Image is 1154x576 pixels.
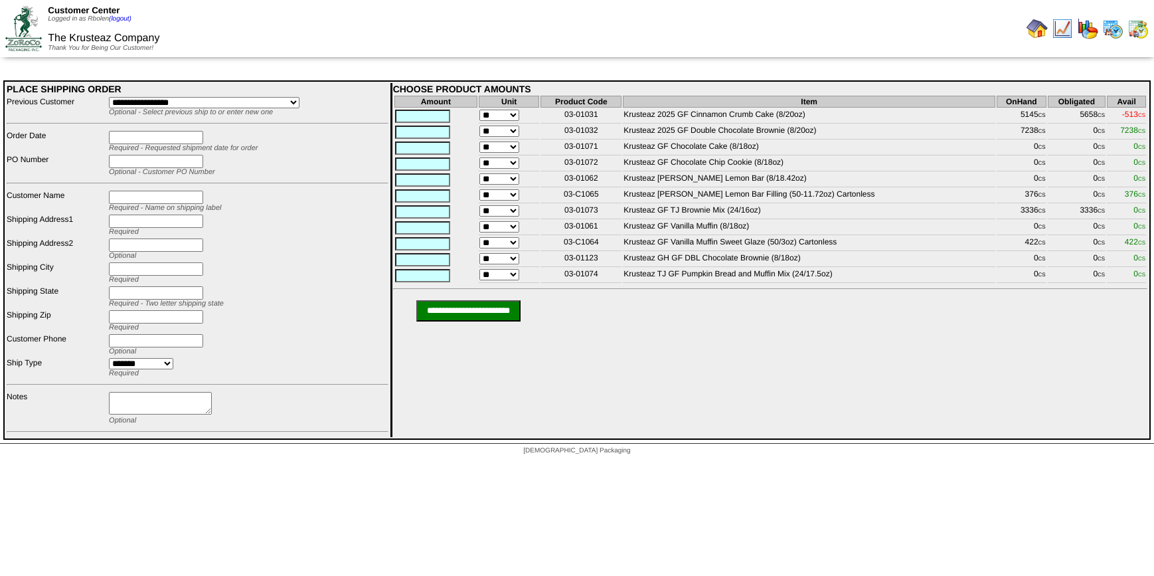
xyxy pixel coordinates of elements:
[623,252,995,267] td: Krusteaz GH GF DBL Chocolate Brownie (8/18oz)
[1107,96,1146,108] th: Avail
[1122,110,1145,119] span: -513
[1138,192,1145,198] span: CS
[1133,157,1145,167] span: 0
[997,237,1046,251] td: 422
[6,262,107,284] td: Shipping City
[5,6,42,50] img: ZoRoCo_Logo(Green%26Foil)%20jpg.webp
[1038,192,1046,198] span: CS
[1138,208,1145,214] span: CS
[623,268,995,283] td: Krusteaz TJ GF Pumpkin Bread and Muffin Mix (24/17.5oz)
[1138,176,1145,182] span: CS
[623,205,995,219] td: Krusteaz GF TJ Brownie Mix (24/16oz)
[6,391,107,425] td: Notes
[48,15,131,23] span: Logged in as Rbolen
[1048,205,1106,219] td: 3336
[6,310,107,332] td: Shipping Zip
[523,447,630,454] span: [DEMOGRAPHIC_DATA] Packaging
[1138,224,1145,230] span: CS
[1133,173,1145,183] span: 0
[1048,125,1106,140] td: 0
[109,276,139,284] span: Required
[623,125,995,140] td: Krusteaz 2025 GF Double Chocolate Brownie (8/20oz)
[1048,141,1106,155] td: 0
[1102,18,1123,39] img: calendarprod.gif
[1038,240,1046,246] span: CS
[540,125,621,140] td: 03-01032
[997,125,1046,140] td: 7238
[1048,109,1106,124] td: 5658
[109,228,139,236] span: Required
[623,189,995,203] td: Krusteaz [PERSON_NAME] Lemon Bar Filling (50-11.72oz) Cartonless
[623,221,995,235] td: Krusteaz GF Vanilla Muffin (8/18oz)
[1138,256,1145,262] span: CS
[540,141,621,155] td: 03-01071
[109,369,139,377] span: Required
[1048,189,1106,203] td: 0
[623,96,995,108] th: Item
[1098,128,1105,134] span: CS
[6,334,107,356] td: Customer Phone
[540,237,621,251] td: 03-C1064
[48,5,120,15] span: Customer Center
[109,144,258,152] span: Required - Requested shipment date for order
[1133,205,1145,215] span: 0
[1125,189,1145,199] span: 376
[109,108,273,116] span: Optional - Select previous ship to or enter new one
[1098,144,1105,150] span: CS
[6,286,107,308] td: Shipping State
[1098,176,1105,182] span: CS
[1038,208,1046,214] span: CS
[1038,112,1046,118] span: CS
[540,252,621,267] td: 03-01123
[1048,252,1106,267] td: 0
[6,214,107,237] td: Shipping Address1
[1048,268,1106,283] td: 0
[109,15,131,23] a: (logout)
[997,96,1046,108] th: OnHand
[109,347,136,355] span: Optional
[1098,160,1105,166] span: CS
[109,204,221,212] span: Required - Name on shipping label
[6,154,107,177] td: PO Number
[1098,112,1105,118] span: CS
[1138,160,1145,166] span: CS
[1052,18,1073,39] img: line_graph.gif
[1098,272,1105,278] span: CS
[540,109,621,124] td: 03-01031
[997,268,1046,283] td: 0
[1138,240,1145,246] span: CS
[623,173,995,187] td: Krusteaz [PERSON_NAME] Lemon Bar (8/18.42oz)
[540,96,621,108] th: Product Code
[393,84,1147,94] div: CHOOSE PRODUCT AMOUNTS
[6,357,107,378] td: Ship Type
[1038,160,1046,166] span: CS
[1125,237,1145,246] span: 422
[1038,224,1046,230] span: CS
[1038,144,1046,150] span: CS
[623,157,995,171] td: Krusteaz GF Chocolate Chip Cookie (8/18oz)
[623,237,995,251] td: Krusteaz GF Vanilla Muffin Sweet Glaze (50/3oz) Cartonless
[997,252,1046,267] td: 0
[394,96,477,108] th: Amount
[1138,144,1145,150] span: CS
[1048,157,1106,171] td: 0
[1098,208,1105,214] span: CS
[1120,126,1145,135] span: 7238
[1138,128,1145,134] span: CS
[479,96,539,108] th: Unit
[1077,18,1098,39] img: graph.gif
[1133,253,1145,262] span: 0
[1138,272,1145,278] span: CS
[6,238,107,260] td: Shipping Address2
[1048,173,1106,187] td: 0
[623,109,995,124] td: Krusteaz 2025 GF Cinnamon Crumb Cake (8/20oz)
[540,221,621,235] td: 03-01061
[1133,269,1145,278] span: 0
[540,189,621,203] td: 03-C1065
[623,141,995,155] td: Krusteaz GF Chocolate Cake (8/18oz)
[1138,112,1145,118] span: CS
[540,268,621,283] td: 03-01074
[1133,142,1145,151] span: 0
[1048,237,1106,251] td: 0
[1098,192,1105,198] span: CS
